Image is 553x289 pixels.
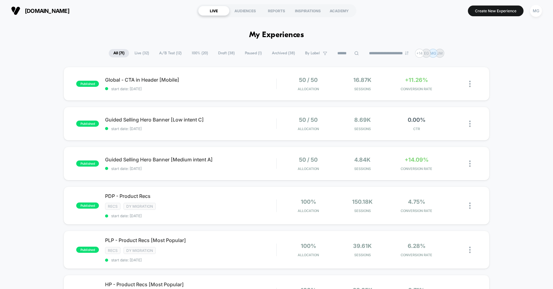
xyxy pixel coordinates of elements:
p: MG [430,51,436,56]
div: INSPIRATIONS [292,6,324,16]
span: 100% ( 20 ) [187,49,213,57]
span: Allocation [298,253,319,257]
span: Sessions [337,127,388,131]
span: 39.61k [353,243,372,249]
span: Sessions [337,209,388,213]
span: 100% [301,243,316,249]
span: 0.00% [408,117,426,123]
span: Allocation [298,167,319,171]
span: CONVERSION RATE [391,209,442,213]
span: 50 / 50 [299,117,318,123]
img: close [469,160,471,167]
span: All ( 71 ) [109,49,129,57]
span: Global - CTA in Header [Mobile] [105,77,276,83]
span: DY Migration [124,203,156,210]
span: 8.69k [354,117,371,123]
span: 6.28% [408,243,426,249]
span: DY Migration [124,247,156,254]
div: AUDIENCES [229,6,261,16]
button: MG [528,5,544,17]
div: + 14 [415,49,424,58]
p: EG [424,51,429,56]
h1: My Experiences [249,31,304,40]
span: [DOMAIN_NAME] [25,8,69,14]
span: 50 / 50 [299,156,318,163]
span: PLP - Product Recs [Most Popular] [105,237,276,243]
span: start date: [DATE] [105,87,276,91]
span: CONVERSION RATE [391,87,442,91]
span: HP - Product Recs [Most Popular] [105,281,276,287]
span: Sessions [337,253,388,257]
span: 4.84k [354,156,371,163]
div: REPORTS [261,6,292,16]
span: start date: [DATE] [105,126,276,131]
p: JM [437,51,443,56]
span: Sessions [337,87,388,91]
span: 16.87k [353,77,371,83]
span: Allocation [298,127,319,131]
button: [DOMAIN_NAME] [9,6,71,16]
span: Guided Selling Hero Banner [Low intent C] [105,117,276,123]
img: Visually logo [11,6,20,15]
span: Sessions [337,167,388,171]
img: close [469,247,471,253]
span: start date: [DATE] [105,214,276,218]
span: Guided Selling Hero Banner [Medium intent A] [105,156,276,163]
span: A/B Test ( 12 ) [155,49,186,57]
img: close [469,81,471,87]
span: +11.26% [405,77,428,83]
span: +14.09% [405,156,429,163]
div: LIVE [198,6,229,16]
span: start date: [DATE] [105,258,276,262]
span: 50 / 50 [299,77,318,83]
span: Draft ( 38 ) [214,49,239,57]
span: Live ( 32 ) [130,49,154,57]
button: Create New Experience [468,6,524,16]
img: end [405,51,409,55]
span: CTR [391,127,442,131]
span: Allocation [298,209,319,213]
span: start date: [DATE] [105,166,276,171]
span: Paused ( 1 ) [240,49,266,57]
span: Recs [105,247,120,254]
span: CONVERSION RATE [391,253,442,257]
span: 100% [301,198,316,205]
span: Archived ( 38 ) [267,49,300,57]
span: CONVERSION RATE [391,167,442,171]
span: PDP - Product Recs [105,193,276,199]
span: 4.75% [408,198,425,205]
span: published [76,81,99,87]
span: published [76,202,99,209]
img: close [469,121,471,127]
span: Allocation [298,87,319,91]
span: Recs [105,203,120,210]
span: published [76,160,99,167]
img: close [469,202,471,209]
div: MG [530,5,542,17]
span: By Label [305,51,320,56]
div: ACADEMY [324,6,355,16]
span: published [76,247,99,253]
span: published [76,121,99,127]
span: 150.18k [352,198,373,205]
